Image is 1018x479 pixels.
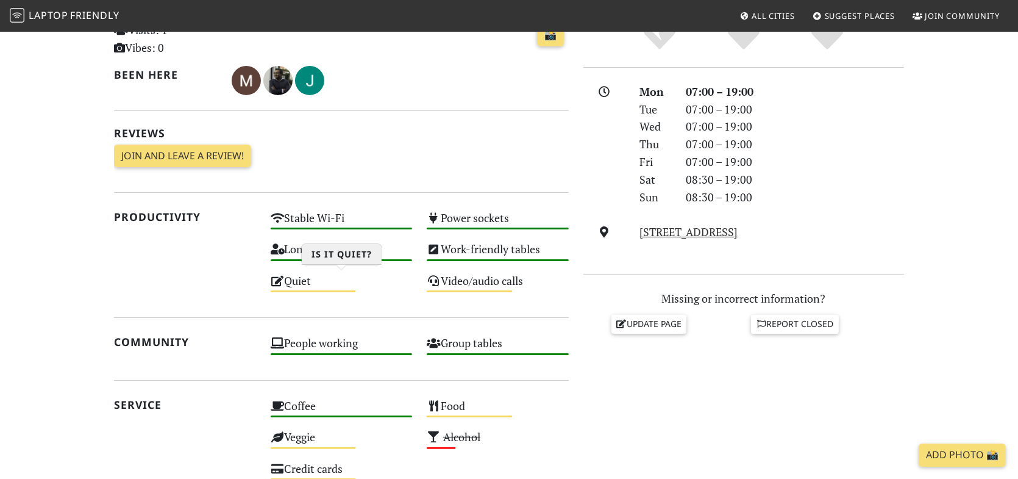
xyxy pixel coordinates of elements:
div: Sun [632,189,678,206]
a: Update page [611,315,687,333]
span: All Cities [752,10,795,21]
h2: Been here [114,68,217,81]
div: Long stays [263,239,420,270]
span: Laptop [29,9,68,22]
div: Tue [632,101,678,118]
span: Arthur Augustijn [263,72,295,87]
div: 07:00 – 19:00 [678,101,911,118]
div: 07:00 – 19:00 [678,118,911,135]
a: Join and leave a review! [114,145,251,168]
div: Sat [632,171,678,189]
h3: Is it quiet? [302,244,382,265]
div: Fri [632,153,678,171]
span: Suggest Places [825,10,895,21]
div: 08:30 – 19:00 [678,189,911,206]
h2: Service [114,398,256,411]
div: Food [419,396,576,427]
h2: Reviews [114,127,569,140]
img: 1488-jillian.jpg [295,66,324,95]
a: Suggest Places [808,5,900,27]
div: 08:30 – 19:00 [678,171,911,189]
div: Stable Wi-Fi [263,208,420,239]
span: Margot Ridderikhoff [232,72,263,87]
p: Missing or incorrect information? [583,290,904,308]
a: LaptopFriendly LaptopFriendly [10,5,119,27]
div: Thu [632,135,678,153]
h2: Community [114,336,256,348]
div: Mon [632,83,678,101]
span: Jillian Jing [295,72,324,87]
div: People working [263,333,420,364]
div: 07:00 – 19:00 [678,83,911,101]
h2: Productivity [114,211,256,223]
img: 3228-margot.jpg [232,66,261,95]
div: Work-friendly tables [419,239,576,270]
div: 07:00 – 19:00 [678,135,911,153]
a: 📸 [537,24,564,47]
div: Definitely! [786,18,870,52]
div: Coffee [263,396,420,427]
div: Veggie [263,427,420,458]
div: Wed [632,118,678,135]
a: [STREET_ADDRESS] [639,225,738,239]
div: No [618,18,702,52]
div: Yes [702,18,786,52]
span: Friendly [70,9,119,22]
span: Join Community [925,10,1000,21]
div: Power sockets [419,208,576,239]
div: Group tables [419,333,576,364]
div: Video/audio calls [419,271,576,302]
s: Alcohol [443,430,480,444]
div: 07:00 – 19:00 [678,153,911,171]
img: LaptopFriendly [10,8,24,23]
a: Report closed [751,315,839,333]
p: Visits: 1 Vibes: 0 [114,21,256,57]
a: Join Community [908,5,1005,27]
a: All Cities [735,5,800,27]
div: Quiet [263,271,420,302]
img: 2242-arthur.jpg [263,66,293,95]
